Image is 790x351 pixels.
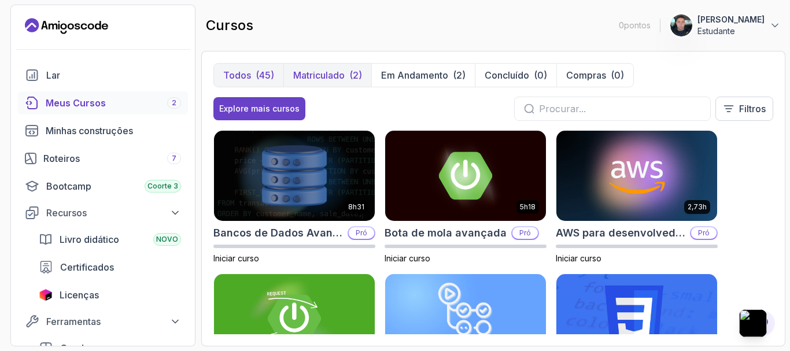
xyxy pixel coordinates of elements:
font: Iniciar curso [556,253,601,263]
font: NOVO [156,235,178,243]
font: 2,73h [688,202,707,211]
button: imagem de perfil do usuário[PERSON_NAME]Estudante [670,14,781,37]
a: licenças [32,283,188,306]
font: 5h18 [520,202,536,211]
font: Minhas construções [46,125,133,136]
font: (2) [349,69,362,81]
button: Em andamento(2) [371,64,475,87]
font: Iniciar curso [385,253,430,263]
font: Todos [223,69,251,81]
input: Procurar... [539,102,701,116]
font: (45) [256,69,274,81]
span: 7 [172,154,176,163]
font: (0) [611,69,624,81]
font: Em andamento [381,69,448,81]
font: Explore mais cursos [219,104,300,113]
font: Compras [566,69,606,81]
font: 8h31 [348,202,364,211]
button: Ferramentas [18,311,188,332]
font: [PERSON_NAME] [697,14,765,24]
button: Explore mais cursos [213,97,305,120]
a: acampamento de treinamento [18,175,188,198]
font: Ferramentas [46,316,101,327]
button: Recursos [18,202,188,223]
font: AWS para desenvolvedores [556,227,698,239]
font: Bootcamp [46,180,91,192]
font: Licenças [60,289,99,301]
a: lar [18,64,188,87]
img: Cartão de Bancos de Dados Avançados [214,131,375,221]
font: Coorte 3 [147,182,178,190]
font: Pró [519,228,531,237]
a: Página de destino [25,17,108,35]
button: Concluído(0) [475,64,556,87]
font: Matriculado [293,69,345,81]
font: (2) [453,69,466,81]
span: 2 [172,98,176,108]
button: Matriculado(2) [283,64,371,87]
font: Meus Cursos [46,97,106,109]
button: Compras(0) [556,64,633,87]
font: Pró [698,228,710,237]
font: pontos [624,20,651,30]
a: constrói [18,119,188,142]
a: roteiros [18,147,188,170]
font: Livro didático [60,234,119,245]
img: Cartão Advanced Spring Boot [385,131,546,221]
font: Recursos [46,207,87,219]
a: cursos [18,91,188,114]
font: Estudante [697,26,735,36]
font: Certificados [60,261,114,273]
font: Concluído [485,69,529,81]
font: (0) [534,69,547,81]
font: Lar [46,69,60,81]
font: Bancos de Dados Avançados [213,227,364,239]
button: Todos(45) [214,64,283,87]
a: certificados [32,256,188,279]
font: cursos [206,17,253,34]
img: ícone jetbrains [39,289,53,301]
button: Filtros [715,97,773,121]
img: Cartão AWS para Desenvolvedores [556,131,717,221]
font: 0 [619,20,624,30]
font: Pró [356,228,367,237]
font: Filtros [739,103,766,114]
img: imagem de perfil do usuário [670,14,692,36]
font: Iniciar curso [213,253,259,263]
a: livro didático [32,228,188,251]
font: Bota de mola avançada [385,227,507,239]
font: Roteiros [43,153,80,164]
